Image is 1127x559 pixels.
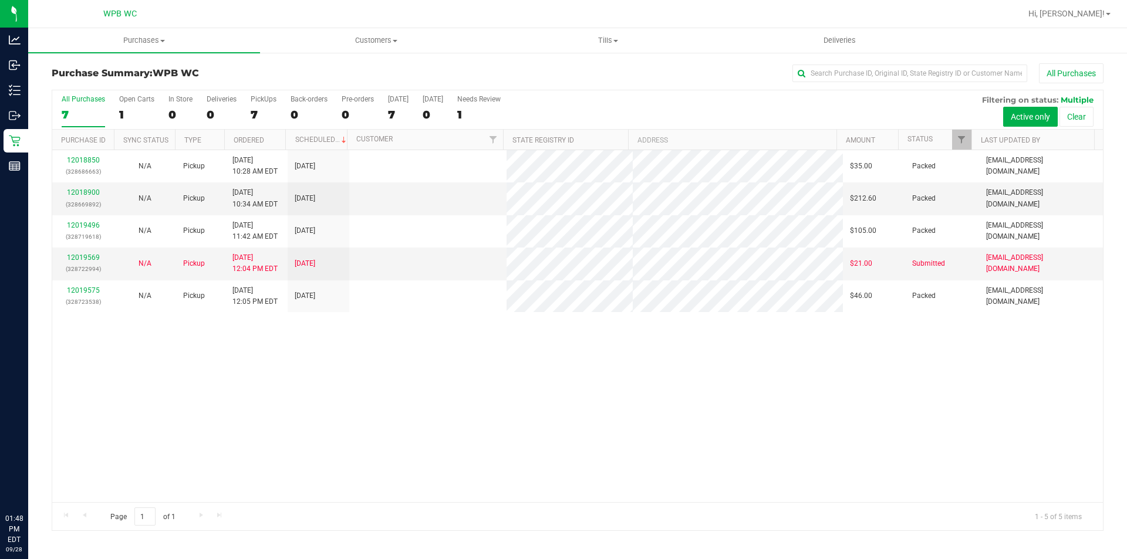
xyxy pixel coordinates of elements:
[1028,9,1105,18] span: Hi, [PERSON_NAME]!
[850,161,872,172] span: $35.00
[139,292,151,300] span: Not Applicable
[139,226,151,235] span: Not Applicable
[952,130,971,150] a: Filter
[139,193,151,204] button: N/A
[100,507,185,526] span: Page of 1
[912,193,936,204] span: Packed
[67,156,100,164] a: 12018850
[123,136,168,144] a: Sync Status
[139,225,151,236] button: N/A
[850,290,872,301] span: $46.00
[1039,63,1104,83] button: All Purchases
[295,225,315,236] span: [DATE]
[1003,107,1058,127] button: Active only
[232,220,278,242] span: [DATE] 11:42 AM EDT
[12,465,47,500] iframe: Resource center
[457,108,501,121] div: 1
[982,95,1058,104] span: Filtering on status:
[291,95,328,103] div: Back-orders
[67,253,100,262] a: 12019569
[986,220,1096,242] span: [EMAIL_ADDRESS][DOMAIN_NAME]
[184,136,201,144] a: Type
[119,108,154,121] div: 1
[724,28,956,53] a: Deliveries
[295,258,315,269] span: [DATE]
[139,259,151,267] span: Not Applicable
[1025,507,1091,525] span: 1 - 5 of 5 items
[295,290,315,301] span: [DATE]
[59,231,107,242] p: (328719618)
[9,160,21,172] inline-svg: Reports
[492,35,723,46] span: Tills
[183,290,205,301] span: Pickup
[251,108,276,121] div: 7
[183,225,205,236] span: Pickup
[492,28,724,53] a: Tills
[183,193,205,204] span: Pickup
[423,95,443,103] div: [DATE]
[356,135,393,143] a: Customer
[9,110,21,121] inline-svg: Outbound
[907,135,933,143] a: Status
[986,187,1096,209] span: [EMAIL_ADDRESS][DOMAIN_NAME]
[134,507,156,526] input: 1
[168,95,193,103] div: In Store
[59,199,107,210] p: (328669892)
[139,194,151,202] span: Not Applicable
[9,135,21,147] inline-svg: Retail
[153,67,199,79] span: WPB WC
[261,35,491,46] span: Customers
[912,225,936,236] span: Packed
[1061,95,1094,104] span: Multiple
[183,258,205,269] span: Pickup
[232,187,278,209] span: [DATE] 10:34 AM EDT
[457,95,501,103] div: Needs Review
[9,34,21,46] inline-svg: Analytics
[1059,107,1094,127] button: Clear
[59,296,107,307] p: (328723538)
[912,258,945,269] span: Submitted
[61,136,106,144] a: Purchase ID
[234,136,264,144] a: Ordered
[67,286,100,294] a: 12019575
[62,95,105,103] div: All Purchases
[139,161,151,172] button: N/A
[207,95,237,103] div: Deliveries
[103,9,137,19] span: WPB WC
[139,290,151,301] button: N/A
[168,108,193,121] div: 0
[342,95,374,103] div: Pre-orders
[912,290,936,301] span: Packed
[28,28,260,53] a: Purchases
[5,513,23,545] p: 01:48 PM EDT
[59,263,107,275] p: (328722994)
[792,65,1027,82] input: Search Purchase ID, Original ID, State Registry ID or Customer Name...
[119,95,154,103] div: Open Carts
[232,252,278,275] span: [DATE] 12:04 PM EDT
[59,166,107,177] p: (328686663)
[850,193,876,204] span: $212.60
[260,28,492,53] a: Customers
[52,68,402,79] h3: Purchase Summary:
[251,95,276,103] div: PickUps
[846,136,875,144] a: Amount
[62,108,105,121] div: 7
[512,136,574,144] a: State Registry ID
[232,155,278,177] span: [DATE] 10:28 AM EDT
[628,130,836,150] th: Address
[139,162,151,170] span: Not Applicable
[912,161,936,172] span: Packed
[28,35,260,46] span: Purchases
[484,130,503,150] a: Filter
[850,258,872,269] span: $21.00
[423,108,443,121] div: 0
[9,84,21,96] inline-svg: Inventory
[232,285,278,307] span: [DATE] 12:05 PM EDT
[388,108,409,121] div: 7
[291,108,328,121] div: 0
[986,155,1096,177] span: [EMAIL_ADDRESS][DOMAIN_NAME]
[67,188,100,197] a: 12018900
[986,285,1096,307] span: [EMAIL_ADDRESS][DOMAIN_NAME]
[295,161,315,172] span: [DATE]
[295,135,349,144] a: Scheduled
